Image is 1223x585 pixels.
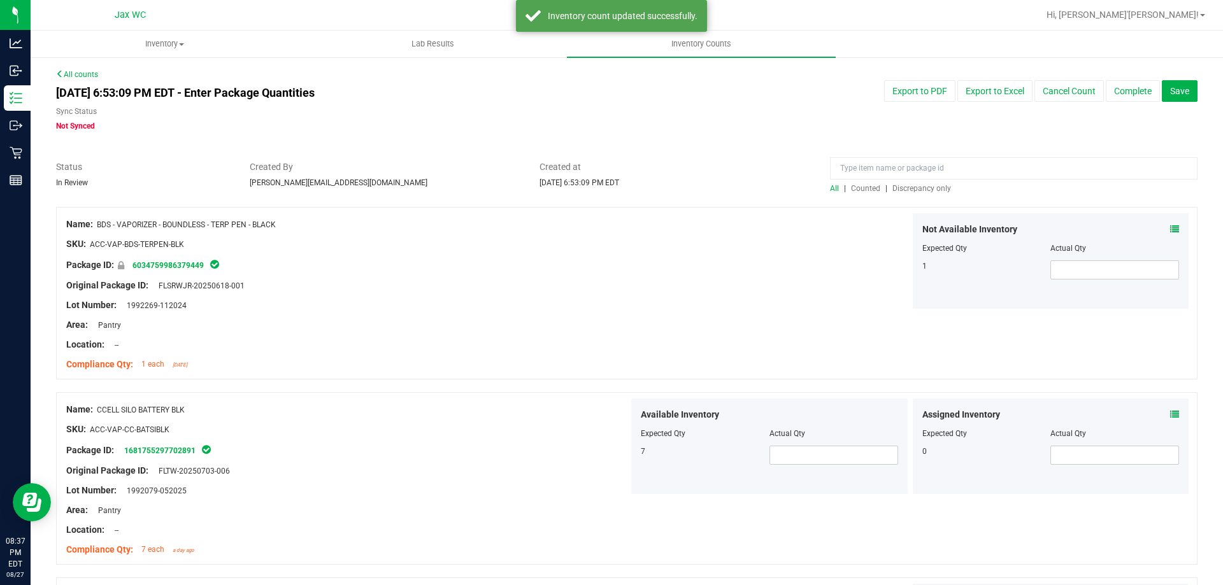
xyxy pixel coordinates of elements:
span: SKU: [66,424,86,434]
span: Available Inventory [641,408,719,421]
inline-svg: Inventory [10,92,22,104]
span: Inventory Counts [654,38,748,50]
span: 1992079-052025 [120,486,187,495]
span: BDS - VAPORIZER - BOUNDLESS - TERP PEN - BLACK [97,220,276,229]
a: Counted [848,184,885,193]
a: Lab Results [299,31,567,57]
span: Save [1170,86,1189,96]
inline-svg: Analytics [10,37,22,50]
a: All [830,184,844,193]
span: Hi, [PERSON_NAME]'[PERSON_NAME]! [1047,10,1199,20]
span: Lab Results [394,38,471,50]
span: Location: [66,525,104,535]
div: Expected Qty [922,243,1051,254]
span: 1992269-112024 [120,301,187,310]
span: Package ID: [66,445,114,455]
a: All counts [56,70,98,79]
div: 1 [922,260,1051,272]
span: In Sync [201,443,212,456]
span: Counted [851,184,880,193]
a: Inventory Counts [567,31,835,57]
a: Discrepancy only [889,184,951,193]
span: | [885,184,887,193]
inline-svg: Retail [10,146,22,159]
span: 7 [641,447,645,456]
span: 1 each [141,360,164,369]
span: Original Package ID: [66,465,148,476]
span: Lot Number: [66,300,117,310]
span: 7 each [141,545,164,554]
span: In Review [56,178,88,187]
span: [DATE] 6:53:09 PM EDT [540,178,619,187]
span: -- [108,341,118,349]
p: 08:37 PM EDT [6,535,25,570]
span: | [844,184,846,193]
div: Actual Qty [1050,428,1179,439]
inline-svg: Inbound [10,64,22,77]
span: CCELL SILO BATTERY BLK [97,405,185,414]
span: Expected Qty [641,429,685,438]
span: Compliance Qty: [66,359,133,369]
span: Jax WC [115,10,146,20]
button: Cancel Count [1034,80,1104,102]
span: Not Synced [56,122,95,130]
a: Inventory [31,31,299,57]
label: Sync Status [56,106,97,117]
span: Assigned Inventory [922,408,1000,421]
p: 08/27 [6,570,25,579]
span: In Sync [209,258,220,271]
span: Location: [66,339,104,349]
button: Export to Excel [957,80,1033,102]
span: [PERSON_NAME][EMAIL_ADDRESS][DOMAIN_NAME] [250,178,427,187]
span: Lot Number: [66,485,117,495]
span: Pantry [92,321,121,330]
span: Name: [66,404,93,414]
span: Created at [540,160,811,174]
span: Area: [66,505,88,515]
div: 0 [922,446,1051,457]
span: Area: [66,320,88,330]
span: Not Available Inventory [922,223,1017,236]
span: Actual Qty [769,429,805,438]
span: a day ago [173,547,194,553]
span: Package ID: [66,260,114,270]
span: ACC-VAP-BDS-TERPEN-BLK [90,240,184,249]
span: Created By [250,160,521,174]
h4: [DATE] 6:53:09 PM EDT - Enter Package Quantities [56,87,714,99]
span: SKU: [66,239,86,249]
span: FLSRWJR-20250618-001 [152,281,245,290]
div: Actual Qty [1050,243,1179,254]
inline-svg: Reports [10,174,22,187]
div: Inventory count updated successfully. [548,10,697,22]
span: -- [108,526,118,535]
div: Expected Qty [922,428,1051,439]
inline-svg: Outbound [10,119,22,132]
span: Discrepancy only [892,184,951,193]
button: Complete [1106,80,1160,102]
span: [DATE] [173,362,187,368]
span: Inventory [31,38,298,50]
iframe: Resource center [13,483,51,521]
input: Type item name or package id [830,157,1198,180]
span: ACC-VAP-CC-BATSIBLK [90,425,169,434]
button: Export to PDF [884,80,955,102]
span: Status [56,160,231,174]
a: 1681755297702891 [124,446,196,455]
span: FLTW-20250703-006 [152,467,230,476]
span: Pantry [92,506,121,515]
span: Compliance Qty: [66,544,133,554]
a: 6034759986379449 [132,261,204,270]
span: All [830,184,839,193]
span: Original Package ID: [66,280,148,290]
button: Save [1162,80,1198,102]
span: Name: [66,219,93,229]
